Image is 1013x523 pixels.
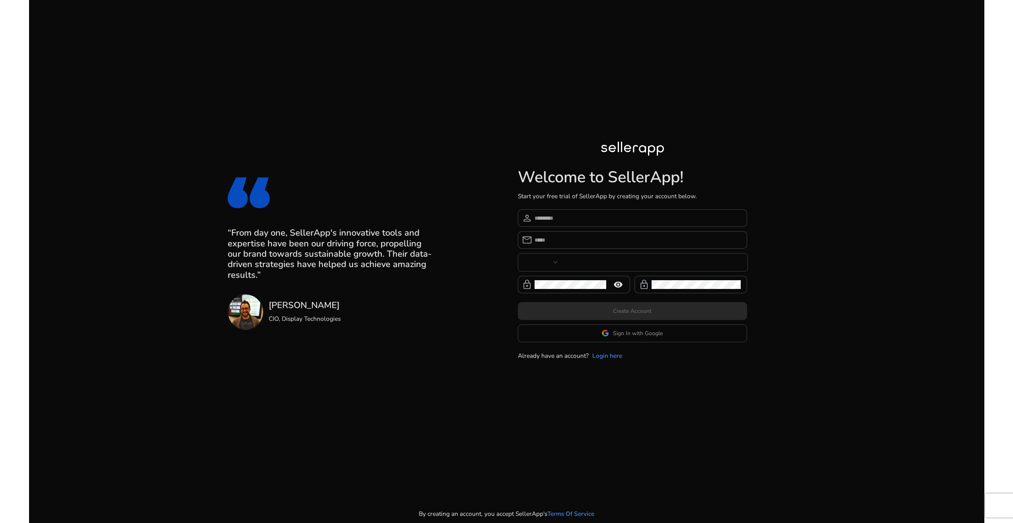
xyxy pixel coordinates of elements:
h1: Welcome to SellerApp! [518,168,747,187]
mat-icon: remove_red_eye [609,280,628,289]
p: CIO, Display Technologies [269,314,341,323]
h3: “From day one, SellerApp's innovative tools and expertise have been our driving force, propelling... [228,228,431,280]
h3: [PERSON_NAME] [269,300,341,310]
p: Already have an account? [518,351,589,360]
span: person [522,213,532,223]
p: Start your free trial of SellerApp by creating your account below. [518,191,747,201]
a: Login here [592,351,622,360]
a: Terms Of Service [547,509,594,518]
span: lock [639,279,649,290]
span: lock [522,279,532,290]
span: email [522,235,532,245]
